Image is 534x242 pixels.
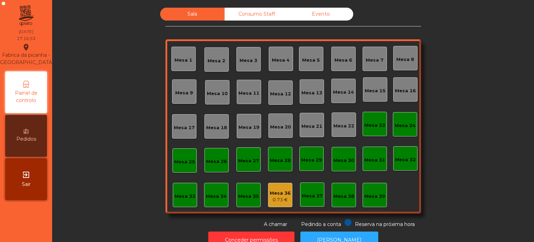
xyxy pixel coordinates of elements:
div: 17:16:53 [17,36,35,42]
div: Mesa 20 [270,124,291,131]
div: Mesa 24 [395,122,415,129]
div: Mesa 28 [270,157,291,164]
div: Mesa 19 [238,124,259,131]
div: Mesa 4 [272,57,290,64]
div: Mesa 21 [301,123,322,130]
div: Mesa 12 [270,91,291,97]
div: Mesa 31 [364,157,385,164]
div: Mesa 29 [301,157,322,164]
div: Mesa 36 [270,190,291,197]
span: A chamar [264,221,287,227]
div: Mesa 34 [206,193,227,200]
div: Mesa 8 [396,56,414,63]
div: Mesa 10 [207,90,228,97]
div: Mesa 39 [364,193,385,200]
div: Mesa 35 [238,193,259,200]
div: 0.73 € [270,196,291,203]
div: Mesa 18 [206,124,227,131]
div: Mesa 6 [334,57,352,64]
div: Mesa 16 [395,87,416,94]
div: Evento [289,8,353,21]
span: Pedidos [16,135,36,143]
div: Mesa 15 [365,87,386,94]
div: Mesa 38 [333,193,354,200]
div: Mesa 37 [302,193,323,200]
span: Painel de controlo [7,89,45,104]
div: Mesa 25 [174,158,195,165]
div: Mesa 2 [208,57,225,64]
img: qpiato [17,3,34,28]
div: Mesa 23 [364,122,385,129]
div: Mesa 33 [175,193,195,200]
span: Sair [22,181,31,188]
div: Mesa 17 [174,124,195,131]
div: Mesa 30 [333,157,354,164]
i: location_on [22,43,30,52]
div: Mesa 32 [395,156,416,163]
div: Mesa 9 [175,89,193,96]
div: Mesa 14 [333,89,354,96]
div: Mesa 3 [240,57,257,64]
div: [DATE] [19,29,33,35]
span: Reserva na próxima hora [355,221,415,227]
div: Mesa 1 [175,57,192,64]
div: Consumo Staff [225,8,289,21]
span: Pedindo a conta [301,221,341,227]
div: Mesa 11 [238,90,259,97]
div: Mesa 13 [301,89,322,96]
div: Mesa 26 [206,158,227,165]
div: Sala [160,8,225,21]
div: Mesa 7 [366,57,383,64]
i: exit_to_app [22,171,30,179]
div: Mesa 22 [333,123,354,130]
div: Mesa 27 [238,157,259,164]
div: Mesa 5 [302,57,320,64]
